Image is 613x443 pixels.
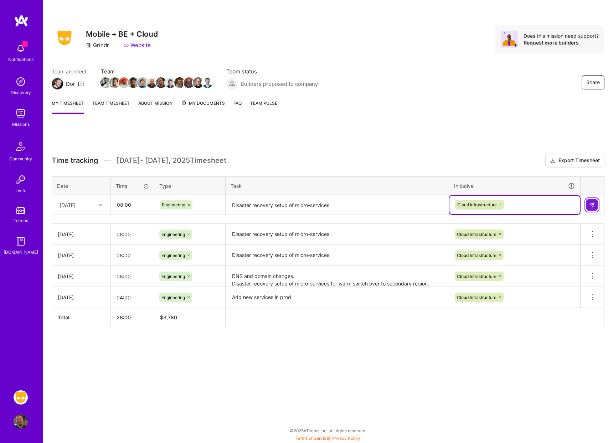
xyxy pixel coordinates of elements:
a: Team Member Avatar [110,77,119,89]
button: Export Timesheet [545,154,604,168]
a: My timesheet [52,99,84,114]
img: Team Member Avatar [174,77,185,88]
div: Does this mission need support? [524,32,599,39]
div: Discovery [11,89,31,96]
textarea: Add new services in prod [226,288,448,307]
div: Tokens [14,217,28,224]
img: teamwork [14,106,28,120]
div: [DATE] [60,201,76,208]
img: Team Architect [52,78,63,89]
a: Website [123,41,151,49]
img: Team Member Avatar [109,77,120,88]
span: Engineering [161,295,185,300]
img: guide book [14,234,28,248]
div: [DATE] [58,252,105,259]
a: Team Member Avatar [194,77,203,89]
span: Team architect [52,68,87,75]
a: Team Member Avatar [184,77,194,89]
a: Team Member Avatar [138,77,147,89]
div: Missions [12,120,30,128]
input: HH:MM [111,267,154,286]
img: logo [14,14,29,27]
input: HH:MM [111,225,154,244]
div: null [586,199,598,211]
div: © 2025 ATeams Inc., All rights reserved. [43,422,613,439]
img: Team Member Avatar [156,77,166,88]
img: Team Member Avatar [202,77,213,88]
img: Team Member Avatar [128,77,139,88]
span: | [295,436,360,441]
div: Request more builders [524,39,599,46]
img: User Avatar [14,414,28,429]
input: HH:MM [111,246,154,265]
a: Terms of Service [295,436,329,441]
img: Team Member Avatar [119,77,129,88]
textarea: DNS and domain changes. Disaster recovery setup of micro-services for warm switch over to seconda... [226,267,448,286]
span: Engineering [161,274,185,279]
img: Invite [14,172,28,187]
div: Invite [15,187,26,194]
div: Dor [66,80,75,88]
div: [DOMAIN_NAME] [4,248,38,256]
a: Team Member Avatar [147,77,156,89]
div: Grindr [86,41,109,49]
a: My Documents [181,99,225,114]
img: Submit [589,202,595,208]
img: Team Member Avatar [165,77,176,88]
span: Cloud Infrastructure [457,295,496,300]
i: icon CompanyGray [86,42,92,48]
th: 28:00 [111,308,154,327]
textarea: Disaster recovery setup of micro-services [226,225,448,244]
i: icon Mail [78,81,84,87]
button: Share [582,75,604,89]
a: Privacy Policy [331,436,360,441]
textarea: Disaster recovery setup of micro-services [226,246,448,265]
img: bell [14,41,28,56]
span: Time tracking [52,156,98,165]
div: [DATE] [58,294,105,301]
img: Team Member Avatar [184,77,194,88]
span: Cloud Infrastructure [457,274,496,279]
i: icon Download [550,157,556,165]
span: Share [586,79,600,86]
img: Team Member Avatar [193,77,204,88]
span: Team status [226,68,318,75]
div: [DATE] [58,231,105,238]
span: [DATE] - [DATE] , 2025 Timesheet [117,156,226,165]
span: Engineering [162,202,185,207]
a: Grindr: Mobile + BE + Cloud [12,390,30,405]
img: Avatar [501,31,518,48]
img: discovery [14,74,28,89]
th: Type [154,176,226,195]
a: Team timesheet [92,99,130,114]
a: About Mission [138,99,172,114]
a: Team Member Avatar [156,77,166,89]
span: $ 3,780 [160,314,177,320]
span: Builders proposed to company [241,80,318,88]
a: Team Pulse [250,99,277,114]
img: Team Member Avatar [137,77,148,88]
div: Initiative [454,182,575,190]
input: HH:MM [111,288,154,307]
span: 1 [22,41,28,47]
div: Notifications [8,56,34,63]
a: Team Member Avatar [119,77,129,89]
a: Team Member Avatar [101,77,110,89]
th: Total [52,308,111,327]
span: Engineering [161,253,185,258]
a: Team Member Avatar [129,77,138,89]
a: User Avatar [12,414,30,429]
span: Cloud Infrastructure [457,202,497,207]
img: Company Logo [52,28,77,47]
img: Builders proposed to company [226,78,238,89]
img: Community [12,138,29,155]
div: Community [9,155,32,163]
span: Cloud Infrastructure [457,253,496,258]
img: Team Member Avatar [146,77,157,88]
div: [DATE] [58,273,105,280]
h3: Mobile + BE + Cloud [86,30,158,38]
span: My Documents [181,99,225,107]
a: Team Member Avatar [175,77,184,89]
i: icon Chevron [98,203,102,207]
textarea: Disaster recovery setup of micro-services [226,196,448,215]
